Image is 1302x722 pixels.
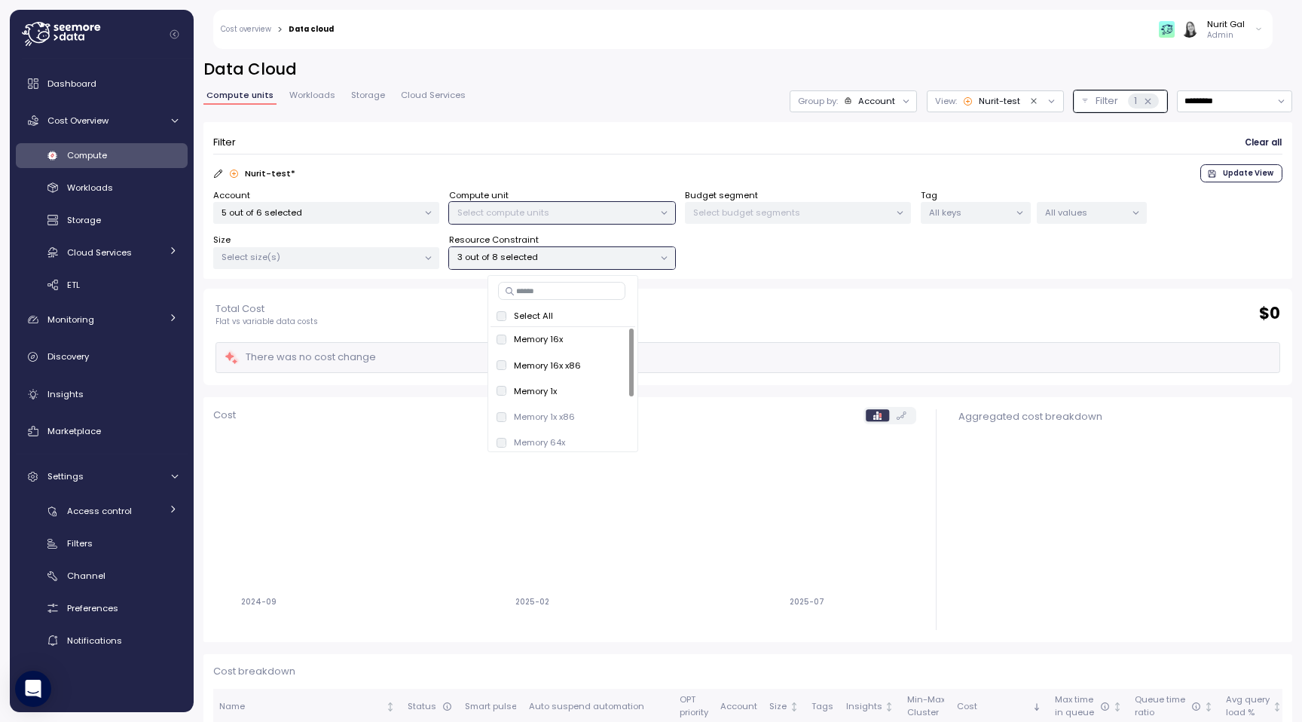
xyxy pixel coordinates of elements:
[921,189,937,203] label: Tag
[464,700,516,714] div: Smart pulse
[1159,21,1175,37] img: 65f98ecb31a39d60f1f315eb.PNG
[457,207,654,219] p: Select compute units
[685,189,758,203] label: Budget segment
[798,95,838,107] p: Group by:
[215,301,318,317] p: Total Cost
[514,359,581,372] p: Memory 16x x86
[1074,90,1167,112] button: Filter1
[16,499,188,524] a: Access control
[16,342,188,372] a: Discovery
[47,115,108,127] span: Cost Overview
[16,379,188,409] a: Insights
[15,671,51,707] div: Open Intercom Messenger
[47,78,96,90] span: Dashboard
[67,570,105,582] span: Channel
[1226,693,1270,720] div: Avg query load %
[514,333,563,345] p: Memory 16x
[693,207,890,219] p: Select budget segments
[1207,30,1245,41] p: Admin
[1223,165,1273,182] span: Update View
[67,246,132,259] span: Cloud Services
[529,700,668,714] div: Auto suspend automation
[789,702,799,712] div: Not sorted
[957,700,1030,714] div: Cost
[720,700,757,714] div: Account
[1045,207,1126,219] p: All values
[1135,693,1201,720] div: Queue time ratio
[67,279,80,291] span: ETL
[929,207,1010,219] p: All keys
[213,234,231,247] label: Size
[408,700,452,714] div: Status
[963,95,1020,107] div: Nurit-test
[16,462,188,492] a: Settings
[1200,164,1282,182] button: Update View
[514,436,565,448] p: Memory 64x
[16,531,188,556] a: Filters
[213,135,236,150] p: Filter
[515,597,549,607] tspan: 2025-02
[67,182,113,194] span: Workloads
[206,91,274,99] span: Compute units
[16,143,188,168] a: Compute
[906,693,944,720] div: Min-Max Cluster
[67,635,122,647] span: Notifications
[858,95,895,107] div: Account
[1032,702,1042,712] div: Sorted descending
[514,411,575,423] p: Memory 1x x86
[16,596,188,621] a: Preferences
[1245,133,1282,153] span: Clear all
[47,350,89,363] span: Discovery
[401,91,466,99] span: Cloud Services
[165,29,184,40] button: Collapse navigation
[245,167,295,179] p: Nurit-test *
[1134,93,1137,109] p: 1
[67,602,118,614] span: Preferences
[514,385,557,397] p: Memory 1x
[1207,18,1245,30] div: Nurit Gal
[16,69,188,99] a: Dashboard
[514,310,553,322] p: Select All
[1259,303,1280,325] h2: $ 0
[1203,702,1214,712] div: Not sorted
[1027,94,1041,108] button: Clear value
[884,702,894,712] div: Not sorted
[213,189,250,203] label: Account
[789,597,824,607] tspan: 2025-07
[16,304,188,335] a: Monitoring
[67,537,93,549] span: Filters
[1112,702,1123,712] div: Not sorted
[958,409,1280,424] div: Aggregated cost breakdown
[16,106,188,136] a: Cost Overview
[16,240,188,265] a: Cloud Services
[67,505,132,517] span: Access control
[16,564,188,589] a: Channel
[67,149,107,161] span: Compute
[277,25,283,35] div: >
[16,272,188,297] a: ETL
[16,208,188,233] a: Storage
[213,664,1282,679] p: Cost breakdown
[203,59,1292,81] h2: Data Cloud
[213,408,236,423] p: Cost
[935,95,957,107] p: View:
[845,700,882,714] div: Insights
[224,349,376,366] div: There was no cost change
[1272,702,1282,712] div: Not sorted
[221,26,271,33] a: Cost overview
[16,629,188,653] a: Notifications
[240,597,276,607] tspan: 2024-09
[385,702,396,712] div: Not sorted
[769,700,787,714] div: Size
[47,314,94,326] span: Monitoring
[1096,93,1118,109] p: Filter
[222,251,418,263] p: Select size(s)
[289,91,335,99] span: Workloads
[811,700,833,714] div: Tags
[47,425,101,437] span: Marketplace
[1244,132,1282,154] button: Clear all
[67,214,101,226] span: Storage
[16,416,188,446] a: Marketplace
[1055,693,1110,720] div: Max time in queue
